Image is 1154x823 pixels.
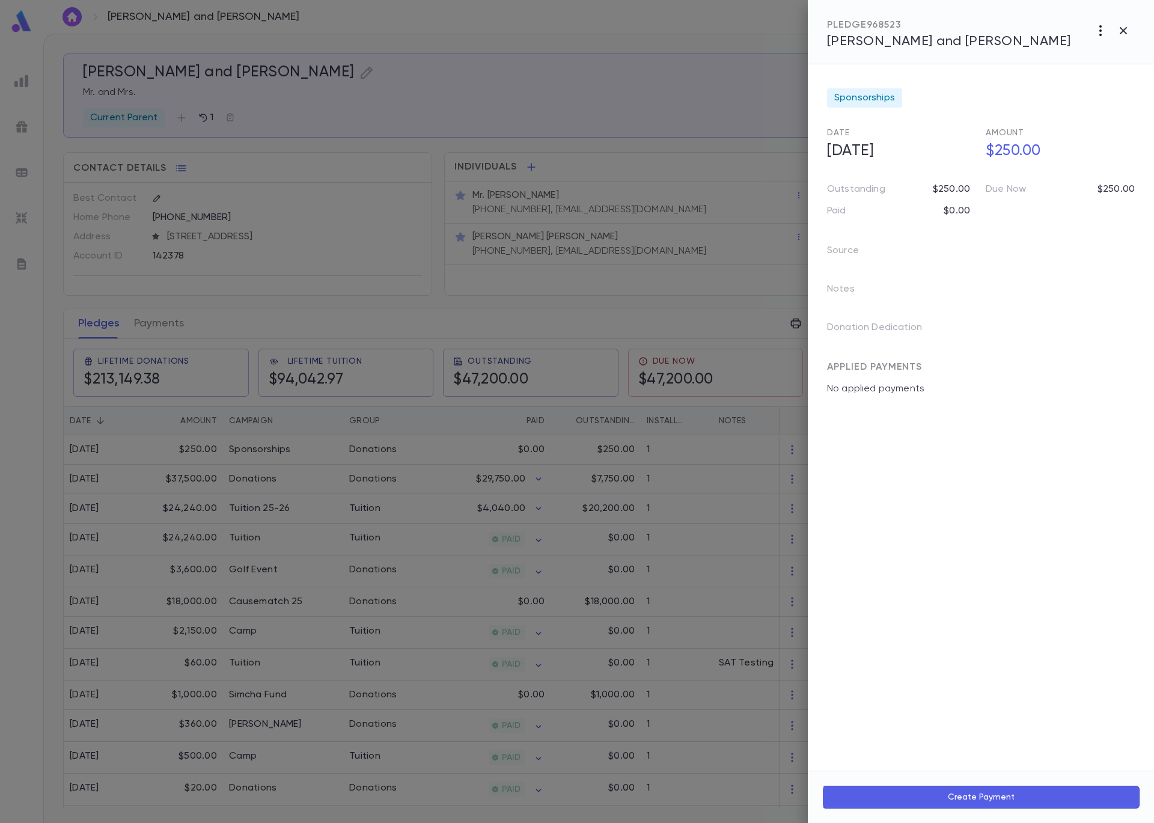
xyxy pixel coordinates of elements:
div: Sponsorships [827,88,902,108]
p: $250.00 [933,183,970,195]
button: Create Payment [822,786,1140,809]
h5: $250.00 [978,139,1135,164]
span: Sponsorships [834,92,895,104]
p: Outstanding [827,183,885,195]
p: Donation Dedication [827,318,941,342]
p: Source [827,241,878,265]
p: Paid [827,205,846,217]
p: $250.00 [1098,183,1135,195]
span: Date [827,129,849,137]
p: Due Now [986,183,1026,195]
p: Notes [827,280,874,304]
span: Amount [986,129,1024,137]
p: No applied payments [827,383,1135,395]
div: PLEDGE 968523 [827,19,1071,31]
p: $0.00 [944,205,970,217]
span: [PERSON_NAME] and [PERSON_NAME] [827,35,1071,48]
h5: [DATE] [820,139,976,164]
span: APPLIED PAYMENTS [827,363,922,372]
